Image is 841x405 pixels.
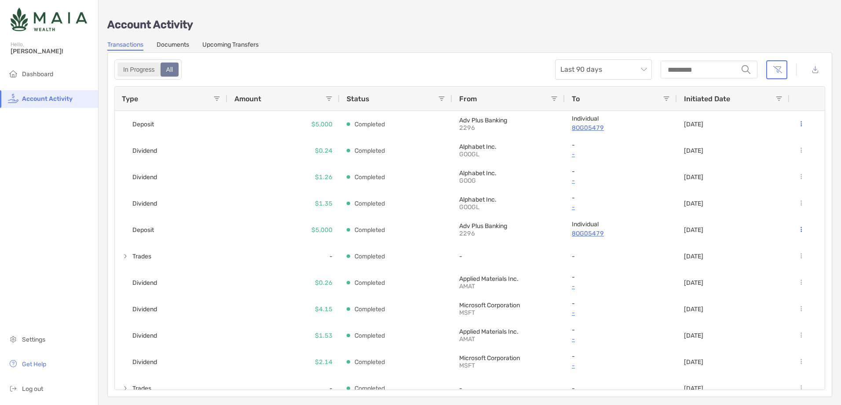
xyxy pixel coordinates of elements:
[684,306,703,313] p: [DATE]
[234,95,261,103] span: Amount
[355,119,385,130] p: Completed
[11,48,93,55] span: [PERSON_NAME]!
[459,203,521,211] p: GOOGL
[132,117,154,132] span: Deposit
[572,326,670,334] p: -
[22,70,53,78] span: Dashboard
[572,281,670,292] p: -
[572,273,670,281] p: -
[355,330,385,341] p: Completed
[572,122,670,133] a: 8OG05479
[132,223,154,237] span: Deposit
[572,202,670,213] p: -
[572,168,670,175] p: -
[459,309,521,317] p: MSFT
[122,95,138,103] span: Type
[132,170,157,184] span: Dividend
[459,362,521,369] p: MSFT
[572,221,670,228] p: Individual
[355,145,385,156] p: Completed
[202,41,259,51] a: Upcoming Transfers
[459,95,477,103] span: From
[132,355,157,369] span: Dividend
[355,277,385,288] p: Completed
[684,279,703,287] p: [DATE]
[355,304,385,315] p: Completed
[157,41,189,51] a: Documents
[315,304,333,315] p: $4.15
[227,375,340,401] div: -
[459,169,558,177] p: Alphabet Inc.
[355,383,385,394] p: Completed
[572,334,670,345] p: -
[315,357,333,368] p: $2.14
[118,63,160,76] div: In Progress
[132,144,157,158] span: Dividend
[11,4,87,35] img: Zoe Logo
[459,143,558,151] p: Alphabet Inc.
[459,328,558,335] p: Applied Materials Inc.
[572,175,670,186] a: -
[355,198,385,209] p: Completed
[459,335,521,343] p: AMAT
[22,336,45,343] span: Settings
[572,141,670,149] p: -
[114,59,182,80] div: segmented control
[684,385,703,392] p: [DATE]
[8,358,18,369] img: get-help icon
[8,68,18,79] img: household icon
[572,307,670,318] a: -
[684,200,703,207] p: [DATE]
[459,117,558,124] p: Adv Plus Banking
[742,65,750,74] img: input icon
[355,357,385,368] p: Completed
[572,228,670,239] a: 8OG05479
[684,226,703,234] p: [DATE]
[560,60,647,79] span: Last 90 days
[161,63,178,76] div: All
[572,194,670,202] p: -
[459,222,558,230] p: Adv Plus Banking
[572,385,670,392] p: -
[684,95,730,103] span: Initiated Date
[8,93,18,103] img: activity icon
[459,354,558,362] p: Microsoft Corporation
[684,358,703,366] p: [DATE]
[766,60,787,79] button: Clear filters
[355,172,385,183] p: Completed
[347,95,369,103] span: Status
[572,360,670,371] a: -
[459,283,521,290] p: AMAT
[132,302,157,317] span: Dividend
[22,361,46,368] span: Get Help
[459,177,521,184] p: GOOG
[459,151,521,158] p: GOOGL
[684,121,703,128] p: [DATE]
[311,119,333,130] p: $5,000
[132,328,157,343] span: Dividend
[459,230,521,237] p: 2296
[315,277,333,288] p: $0.26
[107,41,143,51] a: Transactions
[459,302,558,309] p: Microsoft Corporation
[572,95,580,103] span: To
[132,249,151,264] span: Trades
[315,330,333,341] p: $1.53
[8,334,18,344] img: settings icon
[355,251,385,262] p: Completed
[684,173,703,181] p: [DATE]
[132,276,157,290] span: Dividend
[8,383,18,394] img: logout icon
[107,19,832,30] p: Account Activity
[132,381,151,396] span: Trades
[315,172,333,183] p: $1.26
[572,149,670,160] a: -
[311,225,333,236] p: $5,000
[315,145,333,156] p: $0.24
[684,253,703,260] p: [DATE]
